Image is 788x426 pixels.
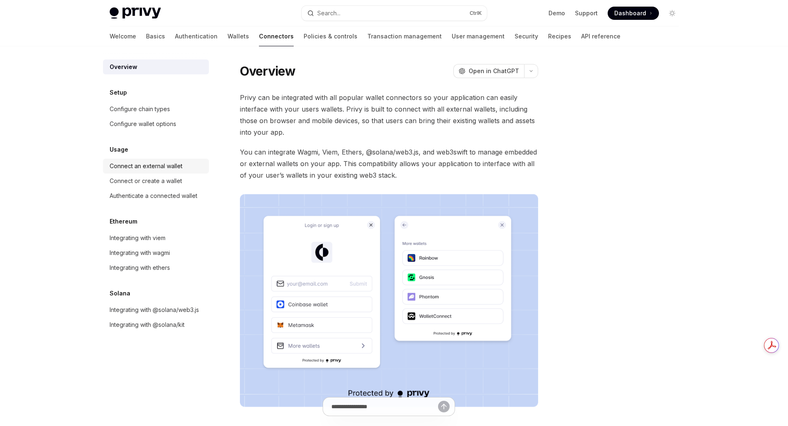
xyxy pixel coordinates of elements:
div: Authenticate a connected wallet [110,191,197,201]
span: Open in ChatGPT [469,67,519,75]
div: Integrating with ethers [110,263,170,273]
a: Transaction management [367,26,442,46]
a: Connect or create a wallet [103,174,209,188]
h5: Ethereum [110,217,137,226]
img: light logo [110,7,161,19]
a: Integrating with viem [103,231,209,245]
span: Dashboard [614,9,646,17]
a: Connect an external wallet [103,159,209,174]
div: Connect or create a wallet [110,176,182,186]
a: Authenticate a connected wallet [103,188,209,203]
a: Wallets [228,26,249,46]
a: Dashboard [608,7,659,20]
span: You can integrate Wagmi, Viem, Ethers, @solana/web3.js, and web3swift to manage embedded or exter... [240,146,538,181]
a: Overview [103,59,209,74]
a: Welcome [110,26,136,46]
a: Integrating with wagmi [103,245,209,260]
div: Configure chain types [110,104,170,114]
div: Connect an external wallet [110,161,182,171]
a: Configure wallet options [103,117,209,131]
span: Privy can be integrated with all popular wallet connectors so your application can easily interfa... [240,92,538,138]
button: Open in ChatGPT [453,64,524,78]
h1: Overview [240,64,296,79]
a: Basics [146,26,165,46]
div: Search... [317,8,340,18]
button: Send message [438,401,450,412]
div: Integrating with @solana/web3.js [110,305,199,315]
div: Integrating with @solana/kit [110,320,184,330]
div: Overview [110,62,137,72]
a: Demo [548,9,565,17]
button: Search...CtrlK [302,6,487,21]
div: Configure wallet options [110,119,176,129]
a: Authentication [175,26,218,46]
h5: Solana [110,288,130,298]
a: Security [515,26,538,46]
h5: Setup [110,88,127,98]
a: Integrating with @solana/web3.js [103,302,209,317]
div: Integrating with viem [110,233,165,243]
a: Connectors [259,26,294,46]
a: Configure chain types [103,102,209,117]
a: API reference [581,26,620,46]
h5: Usage [110,145,128,155]
a: Integrating with @solana/kit [103,317,209,332]
span: Ctrl K [469,10,482,17]
div: Integrating with wagmi [110,248,170,258]
img: Connectors3 [240,194,538,407]
a: Policies & controls [304,26,357,46]
a: Support [575,9,598,17]
a: Recipes [548,26,571,46]
a: User management [452,26,505,46]
button: Toggle dark mode [666,7,679,20]
a: Integrating with ethers [103,260,209,275]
